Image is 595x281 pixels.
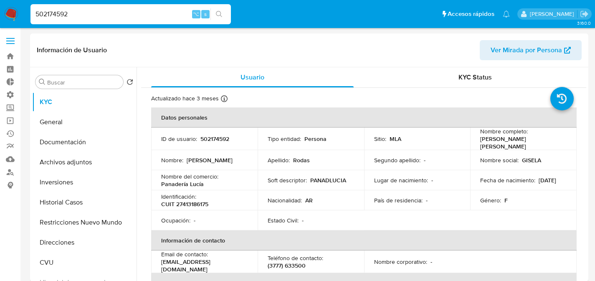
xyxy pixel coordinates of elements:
[426,197,428,204] p: -
[39,79,46,85] button: Buscar
[268,217,299,224] p: Estado Civil :
[32,232,137,253] button: Direcciones
[161,135,197,143] p: ID de usuario :
[32,172,137,192] button: Inversiones
[204,10,207,18] span: s
[503,10,510,18] a: Notificaciones
[151,95,219,102] p: Actualizado hace 3 meses
[305,197,313,204] p: AR
[530,10,577,18] p: facundo.marin@mercadolibre.com
[424,156,425,164] p: -
[32,152,137,172] button: Archivos adjuntos
[161,217,190,224] p: Ocupación :
[32,253,137,273] button: CVU
[37,46,107,54] h1: Información de Usuario
[32,112,137,132] button: General
[268,156,290,164] p: Apellido :
[32,192,137,212] button: Historial Casos
[448,10,494,18] span: Accesos rápidos
[161,250,208,258] p: Email de contacto :
[241,72,264,82] span: Usuario
[127,79,133,88] button: Volver al orden por defecto
[47,79,120,86] input: Buscar
[210,8,228,20] button: search-icon
[390,135,401,143] p: MLA
[161,200,208,208] p: CUIT 27413186175
[374,197,423,204] p: País de residencia :
[431,176,433,184] p: -
[32,212,137,232] button: Restricciones Nuevo Mundo
[268,262,306,269] p: (3777) 633500
[480,135,563,150] p: [PERSON_NAME] [PERSON_NAME]
[268,197,302,204] p: Nacionalidad :
[161,258,244,273] p: [EMAIL_ADDRESS][DOMAIN_NAME]
[480,197,501,204] p: Género :
[374,258,427,266] p: Nombre corporativo :
[193,10,199,18] span: ⌥
[161,156,183,164] p: Nombre :
[374,135,386,143] p: Sitio :
[430,258,432,266] p: -
[374,156,420,164] p: Segundo apellido :
[161,193,196,200] p: Identificación :
[480,128,528,135] p: Nombre completo :
[187,156,233,164] p: [PERSON_NAME]
[480,40,582,60] button: Ver Mirada por Persona
[293,156,310,164] p: Rodas
[161,180,204,188] p: Panadería Lucía
[200,135,229,143] p: 502174592
[580,10,589,18] a: Salir
[194,217,195,224] p: -
[268,176,307,184] p: Soft descriptor :
[504,197,508,204] p: F
[302,217,304,224] p: -
[32,132,137,152] button: Documentación
[151,107,577,128] th: Datos personales
[480,176,535,184] p: Fecha de nacimiento :
[304,135,327,143] p: Persona
[161,173,218,180] p: Nombre del comercio :
[30,9,231,20] input: Buscar usuario o caso...
[310,176,346,184] p: PANADLUCIA
[491,40,562,60] span: Ver Mirada por Persona
[522,156,541,164] p: GISELA
[151,230,577,250] th: Información de contacto
[480,156,519,164] p: Nombre social :
[458,72,492,82] span: KYC Status
[268,254,323,262] p: Teléfono de contacto :
[268,135,301,143] p: Tipo entidad :
[374,176,428,184] p: Lugar de nacimiento :
[32,92,137,112] button: KYC
[539,176,556,184] p: [DATE]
